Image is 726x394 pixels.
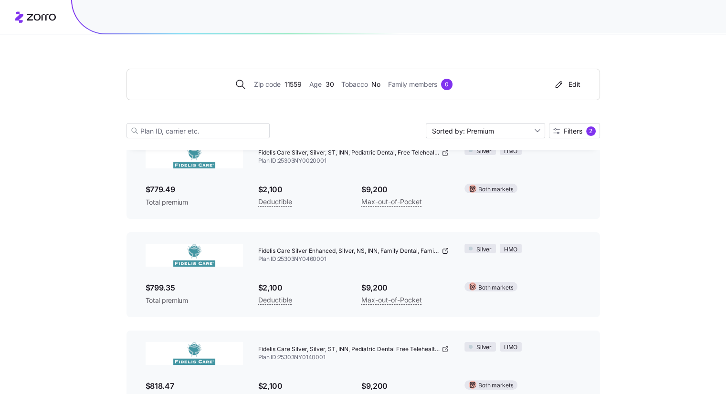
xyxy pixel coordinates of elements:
span: Total premium [146,197,243,207]
span: $818.47 [146,380,243,392]
span: 30 [326,79,334,90]
span: Age [309,79,322,90]
span: Zip code [254,79,281,90]
span: Deductible [258,294,292,306]
span: $2,100 [258,282,346,294]
img: Fidelis Care [146,342,243,365]
button: Edit [549,77,584,92]
span: Fidelis Care Silver, Silver, ST, INN, Pediatric Dental, Free Telehealth DP [258,149,440,157]
span: $2,100 [258,380,346,392]
button: Filters2 [549,123,600,138]
img: Fidelis Care [146,145,243,168]
div: 0 [441,79,452,90]
span: $9,200 [361,380,449,392]
span: HMO [504,147,517,156]
span: $9,200 [361,184,449,196]
span: Total premium [146,296,243,305]
span: 11559 [284,79,302,90]
span: Fidelis Care Silver, Silver, ST, INN, Pediatric Dental Free Telehealth DP Dep 29 [258,345,440,353]
span: Max-out-of-Pocket [361,196,422,207]
span: $779.49 [146,184,243,196]
div: Edit [553,80,580,89]
span: Fidelis Care Silver Enhanced, Silver, NS, INN, Family Dental, Family Vision, Free Telehealth DP [258,247,440,255]
span: Both markets [478,185,513,194]
span: Silver [476,147,492,156]
span: Tobacco [341,79,368,90]
span: Family members [388,79,437,90]
span: HMO [504,343,517,352]
span: Both markets [478,381,513,390]
span: Plan ID: 25303NY0140001 [258,353,450,362]
span: HMO [504,245,517,254]
span: $799.35 [146,282,243,294]
span: Both markets [478,283,513,292]
span: Deductible [258,196,292,207]
span: No [371,79,380,90]
span: Silver [476,343,492,352]
span: Plan ID: 25303NY0020001 [258,157,450,165]
input: Sort by [426,123,545,138]
span: Max-out-of-Pocket [361,294,422,306]
span: Filters [564,128,582,135]
div: 2 [586,126,596,136]
span: Silver [476,245,492,254]
span: $2,100 [258,184,346,196]
span: $9,200 [361,282,449,294]
span: Plan ID: 25303NY0460001 [258,255,450,263]
img: Fidelis Care [146,244,243,267]
input: Plan ID, carrier etc. [126,123,270,138]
